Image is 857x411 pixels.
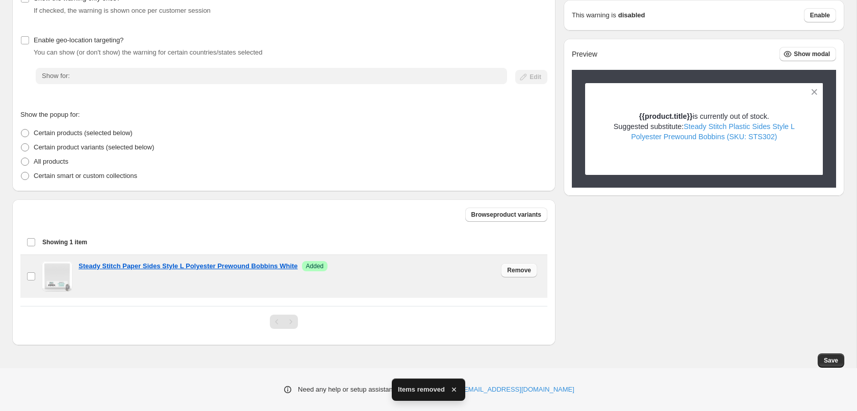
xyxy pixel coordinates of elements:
[34,129,133,137] span: Certain products (selected below)
[34,171,137,181] p: Certain smart or custom collections
[270,315,298,329] nav: Pagination
[42,238,87,246] span: Showing 1 item
[34,143,154,151] span: Certain product variants (selected below)
[572,10,616,20] p: This warning is
[818,353,844,368] button: Save
[398,384,445,395] span: Items removed
[34,7,211,14] span: If checked, the warning is shown once per customer session
[20,111,80,118] span: Show the popup for:
[462,384,574,395] a: [EMAIL_ADDRESS][DOMAIN_NAME]
[34,157,68,167] p: All products
[572,50,597,59] h2: Preview
[810,11,830,19] span: Enable
[34,36,123,44] span: Enable geo-location targeting?
[631,122,795,141] a: Steady Stitch Plastic Sides Style L Polyester Prewound Bobbins (SKU: STS302)
[471,211,541,219] span: Browse product variants
[603,111,805,121] p: is currently out of stock.
[34,48,263,56] span: You can show (or don't show) the warning for certain countries/states selected
[42,261,72,292] img: Steady Stitch Paper Sides Style L Polyester Prewound Bobbins White
[501,263,537,277] button: Remove
[794,50,830,58] span: Show modal
[639,112,693,120] strong: {{product.title}}
[465,208,547,222] button: Browseproduct variants
[824,356,838,365] span: Save
[603,121,805,142] p: Suggested substitute:
[618,10,645,20] strong: disabled
[79,261,298,271] a: Steady Stitch Paper Sides Style L Polyester Prewound Bobbins White
[306,262,324,270] span: Added
[42,72,70,80] span: Show for:
[507,266,531,274] span: Remove
[804,8,836,22] button: Enable
[779,47,836,61] button: Show modal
